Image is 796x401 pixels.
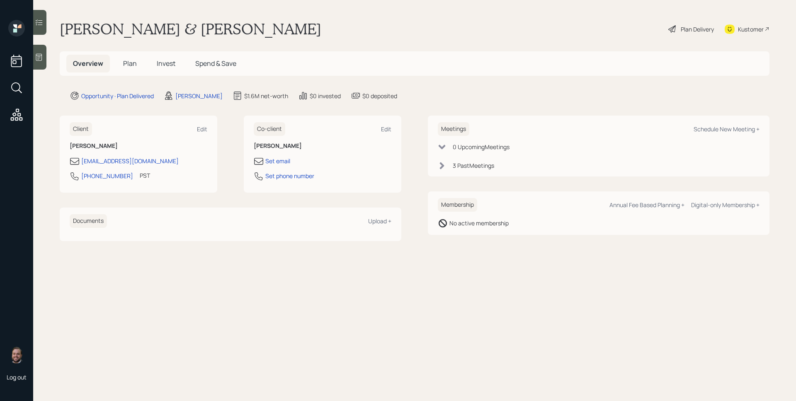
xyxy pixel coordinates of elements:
[81,92,154,100] div: Opportunity · Plan Delivered
[438,198,477,212] h6: Membership
[381,125,391,133] div: Edit
[265,157,290,165] div: Set email
[244,92,288,100] div: $1.6M net-worth
[265,172,314,180] div: Set phone number
[157,59,175,68] span: Invest
[310,92,341,100] div: $0 invested
[453,161,494,170] div: 3 Past Meeting s
[60,20,321,38] h1: [PERSON_NAME] & [PERSON_NAME]
[362,92,397,100] div: $0 deposited
[195,59,236,68] span: Spend & Save
[738,25,764,34] div: Kustomer
[8,347,25,363] img: james-distasi-headshot.png
[449,219,509,227] div: No active membership
[70,143,207,150] h6: [PERSON_NAME]
[70,214,107,228] h6: Documents
[7,373,27,381] div: Log out
[609,201,684,209] div: Annual Fee Based Planning +
[81,172,133,180] div: [PHONE_NUMBER]
[140,171,150,180] div: PST
[197,125,207,133] div: Edit
[175,92,223,100] div: [PERSON_NAME]
[81,157,179,165] div: [EMAIL_ADDRESS][DOMAIN_NAME]
[254,143,391,150] h6: [PERSON_NAME]
[453,143,510,151] div: 0 Upcoming Meeting s
[368,217,391,225] div: Upload +
[681,25,714,34] div: Plan Delivery
[254,122,285,136] h6: Co-client
[694,125,760,133] div: Schedule New Meeting +
[70,122,92,136] h6: Client
[73,59,103,68] span: Overview
[438,122,469,136] h6: Meetings
[123,59,137,68] span: Plan
[691,201,760,209] div: Digital-only Membership +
